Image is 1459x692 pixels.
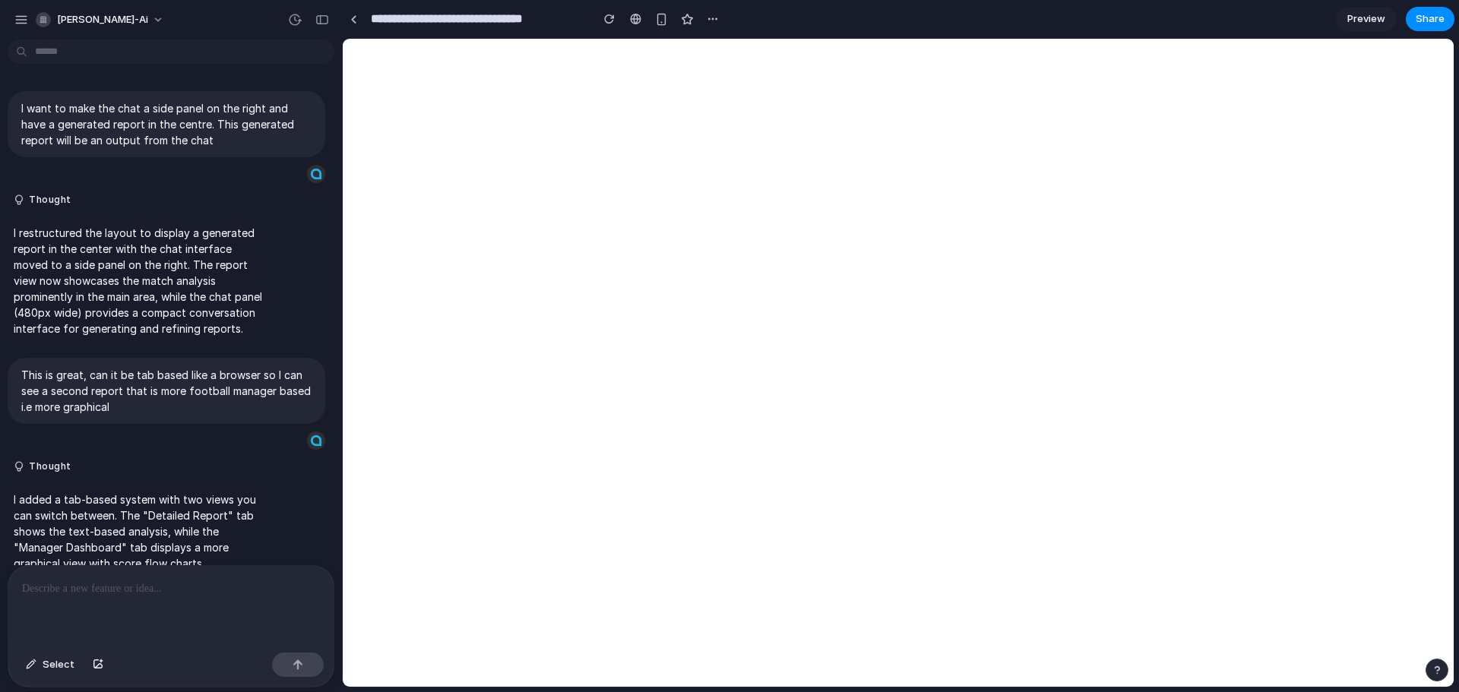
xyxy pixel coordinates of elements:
[57,12,148,27] span: [PERSON_NAME]-ai
[43,657,74,672] span: Select
[14,491,267,635] p: I added a tab-based system with two views you can switch between. The "Detailed Report" tab shows...
[1406,7,1454,31] button: Share
[21,367,312,415] p: This is great, can it be tab based like a browser so I can see a second report that is more footb...
[1416,11,1445,27] span: Share
[18,653,82,677] button: Select
[1347,11,1385,27] span: Preview
[21,100,312,148] p: I want to make the chat a side panel on the right and have a generated report in the centre. This...
[14,225,267,337] p: I restructured the layout to display a generated report in the center with the chat interface mov...
[30,8,172,32] button: [PERSON_NAME]-ai
[1336,7,1397,31] a: Preview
